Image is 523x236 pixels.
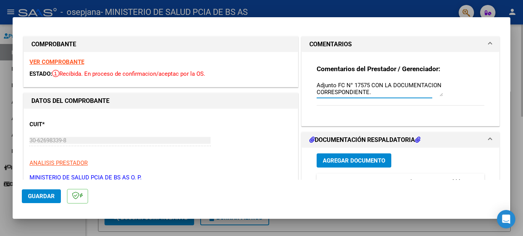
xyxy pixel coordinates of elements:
[446,179,463,185] span: Subido
[339,179,367,185] span: Documento
[29,70,52,77] span: ESTADO:
[481,174,520,190] datatable-header-cell: Acción
[22,189,61,203] button: Guardar
[302,37,499,52] mat-expansion-panel-header: COMENTARIOS
[320,179,325,185] span: ID
[323,157,385,164] span: Agregar Documento
[336,174,393,190] datatable-header-cell: Documento
[317,174,336,190] datatable-header-cell: ID
[31,41,76,48] strong: COMPROBANTE
[309,135,420,145] h1: DOCUMENTACIÓN RESPALDATORIA
[396,179,415,185] span: Usuario
[28,193,55,200] span: Guardar
[29,120,108,129] p: CUIT
[52,70,205,77] span: Recibida. En proceso de confirmacion/aceptac por la OS.
[443,174,481,190] datatable-header-cell: Subido
[29,59,84,65] a: VER COMPROBANTE
[29,173,292,182] p: MINISTERIO DE SALUD PCIA DE BS AS O. P.
[497,210,515,228] div: Open Intercom Messenger
[317,65,440,73] strong: Comentarios del Prestador / Gerenciador:
[31,97,110,104] strong: DATOS DEL COMPROBANTE
[29,160,88,166] span: ANALISIS PRESTADOR
[302,52,499,126] div: COMENTARIOS
[309,40,352,49] h1: COMENTARIOS
[302,132,499,148] mat-expansion-panel-header: DOCUMENTACIÓN RESPALDATORIA
[393,174,443,190] datatable-header-cell: Usuario
[317,153,391,168] button: Agregar Documento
